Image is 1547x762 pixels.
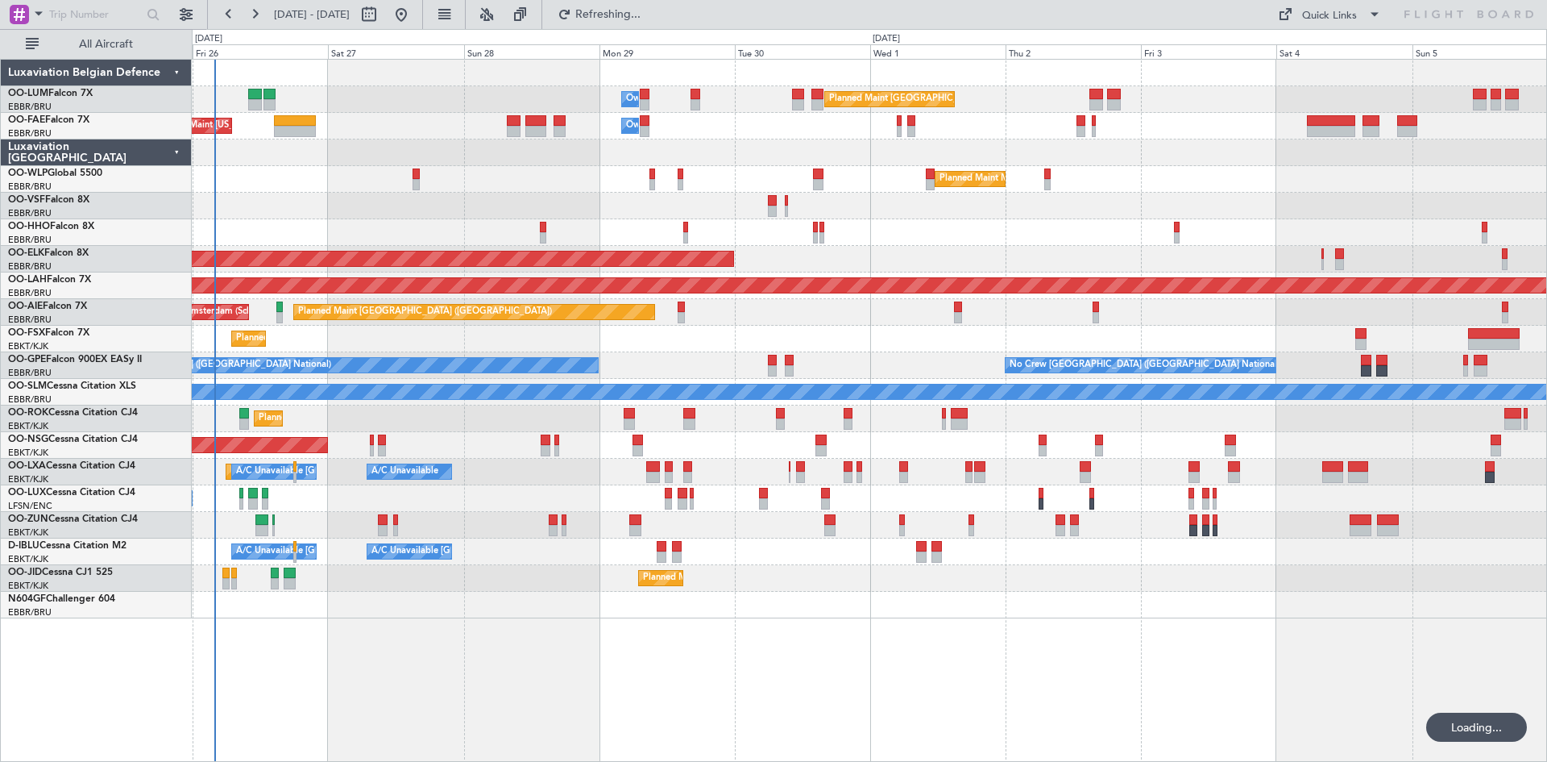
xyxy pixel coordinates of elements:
[8,181,52,193] a: EBBR/BRU
[8,169,102,178] a: OO-WLPGlobal 5500
[259,406,446,431] div: Planned Maint Kortrijk-[GEOGRAPHIC_DATA]
[8,594,115,604] a: N604GFChallenger 604
[8,275,47,285] span: OO-LAH
[230,460,418,484] div: Planned Maint Kortrijk-[GEOGRAPHIC_DATA]
[8,606,52,618] a: EBBR/BRU
[735,44,870,59] div: Tue 30
[870,44,1006,59] div: Wed 1
[8,568,113,577] a: OO-JIDCessna CJ1 525
[599,44,735,59] div: Mon 29
[8,461,135,471] a: OO-LXACessna Citation CJ4
[8,207,52,219] a: EBBR/BRU
[18,31,175,57] button: All Aircraft
[1006,44,1141,59] div: Thu 2
[298,300,552,324] div: Planned Maint [GEOGRAPHIC_DATA] ([GEOGRAPHIC_DATA])
[8,580,48,592] a: EBKT/KJK
[8,541,126,551] a: D-IBLUCessna Citation M2
[8,514,48,524] span: OO-ZUN
[939,167,1056,191] div: Planned Maint Milan (Linate)
[1302,8,1357,24] div: Quick Links
[8,248,44,258] span: OO-ELK
[8,553,48,565] a: EBKT/KJK
[61,353,331,377] div: No Crew [GEOGRAPHIC_DATA] ([GEOGRAPHIC_DATA] National)
[8,541,39,551] span: D-IBLU
[8,594,46,604] span: N604GF
[8,127,52,139] a: EBBR/BRU
[643,566,831,590] div: Planned Maint Kortrijk-[GEOGRAPHIC_DATA]
[8,287,52,299] a: EBBR/BRU
[8,314,52,326] a: EBBR/BRU
[1276,44,1412,59] div: Sat 4
[829,87,1121,111] div: Planned Maint [GEOGRAPHIC_DATA] ([GEOGRAPHIC_DATA] National)
[8,514,138,524] a: OO-ZUNCessna Citation CJ4
[8,461,46,471] span: OO-LXA
[236,539,536,564] div: A/C Unavailable [GEOGRAPHIC_DATA] ([GEOGRAPHIC_DATA] National)
[8,500,52,512] a: LFSN/ENC
[8,302,87,311] a: OO-AIEFalcon 7X
[8,248,89,258] a: OO-ELKFalcon 8X
[8,488,135,498] a: OO-LUXCessna Citation CJ4
[8,195,89,205] a: OO-VSFFalcon 8X
[8,195,45,205] span: OO-VSF
[8,101,52,113] a: EBBR/BRU
[8,435,48,444] span: OO-NSG
[8,420,48,432] a: EBKT/KJK
[574,9,642,20] span: Refreshing...
[8,169,48,178] span: OO-WLP
[8,328,45,338] span: OO-FSX
[1426,713,1527,742] div: Loading...
[8,328,89,338] a: OO-FSXFalcon 7X
[8,234,52,246] a: EBBR/BRU
[49,2,142,27] input: Trip Number
[8,275,91,285] a: OO-LAHFalcon 7X
[8,355,142,364] a: OO-GPEFalcon 900EX EASy II
[371,460,438,484] div: A/C Unavailable
[8,302,43,311] span: OO-AIE
[8,408,138,418] a: OO-ROKCessna Citation CJ4
[195,32,222,46] div: [DATE]
[8,89,93,98] a: OO-LUMFalcon 7X
[8,260,52,273] a: EBBR/BRU
[236,327,424,351] div: Planned Maint Kortrijk-[GEOGRAPHIC_DATA]
[8,381,136,391] a: OO-SLMCessna Citation XLS
[112,300,275,324] div: Unplanned Maint Amsterdam (Schiphol)
[626,114,736,138] div: Owner Melsbroek Air Base
[328,44,463,59] div: Sat 27
[8,393,52,406] a: EBBR/BRU
[8,89,48,98] span: OO-LUM
[464,44,599,59] div: Sun 28
[626,87,736,111] div: Owner Melsbroek Air Base
[8,340,48,352] a: EBKT/KJK
[8,435,138,444] a: OO-NSGCessna Citation CJ4
[8,115,89,125] a: OO-FAEFalcon 7X
[8,473,48,485] a: EBKT/KJK
[8,447,48,459] a: EBKT/KJK
[1270,2,1389,27] button: Quick Links
[8,367,52,379] a: EBBR/BRU
[1010,353,1279,377] div: No Crew [GEOGRAPHIC_DATA] ([GEOGRAPHIC_DATA] National)
[8,355,46,364] span: OO-GPE
[8,222,50,231] span: OO-HHO
[8,222,94,231] a: OO-HHOFalcon 8X
[8,381,47,391] span: OO-SLM
[1141,44,1276,59] div: Fri 3
[371,539,628,564] div: A/C Unavailable [GEOGRAPHIC_DATA]-[GEOGRAPHIC_DATA]
[274,7,350,22] span: [DATE] - [DATE]
[873,32,900,46] div: [DATE]
[8,568,42,577] span: OO-JID
[8,408,48,418] span: OO-ROK
[8,488,46,498] span: OO-LUX
[42,39,170,50] span: All Aircraft
[193,44,328,59] div: Fri 26
[8,527,48,539] a: EBKT/KJK
[236,460,536,484] div: A/C Unavailable [GEOGRAPHIC_DATA] ([GEOGRAPHIC_DATA] National)
[8,115,45,125] span: OO-FAE
[550,2,647,27] button: Refreshing...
